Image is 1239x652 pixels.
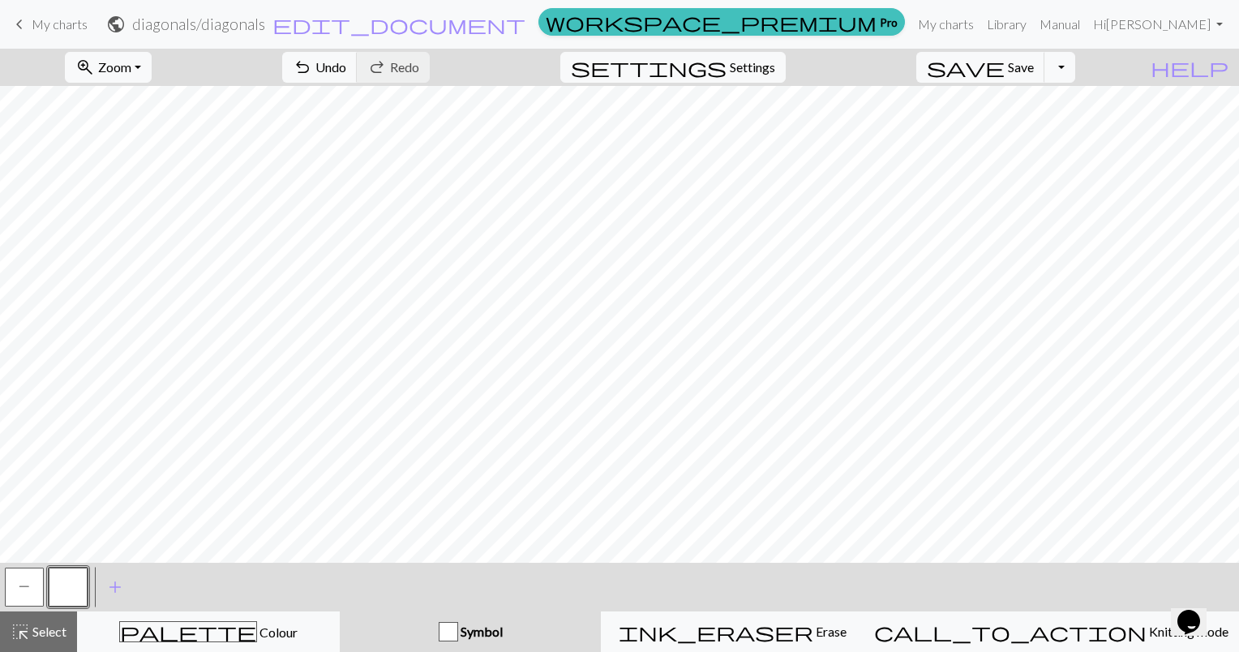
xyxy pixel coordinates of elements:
[11,620,30,643] span: highlight_alt
[560,52,786,83] button: SettingsSettings
[77,611,340,652] button: Colour
[813,624,847,639] span: Erase
[293,56,312,79] span: undo
[1087,8,1229,41] a: Hi[PERSON_NAME]
[916,52,1045,83] button: Save
[927,56,1005,79] span: save
[874,620,1147,643] span: call_to_action
[65,52,152,83] button: Zoom
[106,13,126,36] span: public
[105,576,125,598] span: add
[340,611,601,652] button: Symbol
[571,56,727,79] span: settings
[257,624,298,640] span: Colour
[30,624,66,639] span: Select
[282,52,358,83] button: Undo
[458,624,503,639] span: Symbol
[1033,8,1087,41] a: Manual
[1008,59,1034,75] span: Save
[132,15,265,33] h2: diagonals / diagonals
[272,13,525,36] span: edit_document
[911,8,980,41] a: My charts
[538,8,905,36] a: Pro
[546,11,877,33] span: workspace_premium
[619,620,813,643] span: ink_eraser
[10,13,29,36] span: keyboard_arrow_left
[19,580,30,593] span: purl
[10,11,88,38] a: My charts
[120,620,256,643] span: palette
[1171,587,1223,636] iframe: chat widget
[980,8,1033,41] a: Library
[75,56,95,79] span: zoom_in
[5,568,44,607] button: P
[730,58,775,77] span: Settings
[315,59,346,75] span: Undo
[1147,624,1228,639] span: Knitting mode
[1151,56,1228,79] span: help
[601,611,864,652] button: Erase
[32,16,88,32] span: My charts
[98,59,131,75] span: Zoom
[864,611,1239,652] button: Knitting mode
[571,58,727,77] i: Settings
